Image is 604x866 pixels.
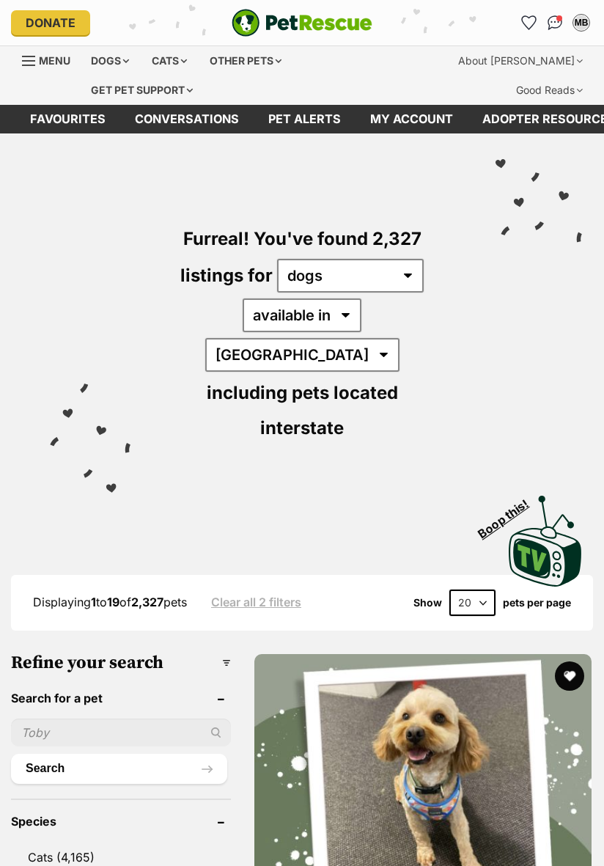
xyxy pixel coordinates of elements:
[509,482,582,590] a: Boop this!
[555,661,584,691] button: favourite
[11,653,231,673] h3: Refine your search
[11,815,231,828] header: Species
[39,54,70,67] span: Menu
[11,10,90,35] a: Donate
[207,382,398,438] span: including pets located interstate
[503,597,571,609] label: pets per page
[517,11,540,34] a: Favourites
[413,597,442,609] span: Show
[11,754,227,783] button: Search
[509,496,582,587] img: PetRescue TV logo
[199,46,292,76] div: Other pets
[254,105,356,133] a: Pet alerts
[232,9,372,37] img: logo-e224e6f780fb5917bec1dbf3a21bbac754714ae5b6737aabdf751b685950b380.svg
[232,9,372,37] a: PetRescue
[574,15,589,30] div: MB
[22,46,81,73] a: Menu
[81,46,139,76] div: Dogs
[131,595,163,609] strong: 2,327
[91,595,96,609] strong: 1
[517,11,593,34] ul: Account quick links
[11,691,231,705] header: Search for a pet
[81,76,203,105] div: Get pet support
[476,488,543,540] span: Boop this!
[506,76,593,105] div: Good Reads
[33,595,187,609] span: Displaying to of pets
[15,105,120,133] a: Favourites
[120,105,254,133] a: conversations
[356,105,468,133] a: My account
[548,15,563,30] img: chat-41dd97257d64d25036548639549fe6c8038ab92f7586957e7f3b1b290dea8141.svg
[543,11,567,34] a: Conversations
[11,719,231,746] input: Toby
[180,228,421,286] span: Furreal! You've found 2,327 listings for
[448,46,593,76] div: About [PERSON_NAME]
[107,595,119,609] strong: 19
[141,46,197,76] div: Cats
[211,595,301,609] a: Clear all 2 filters
[570,11,593,34] button: My account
